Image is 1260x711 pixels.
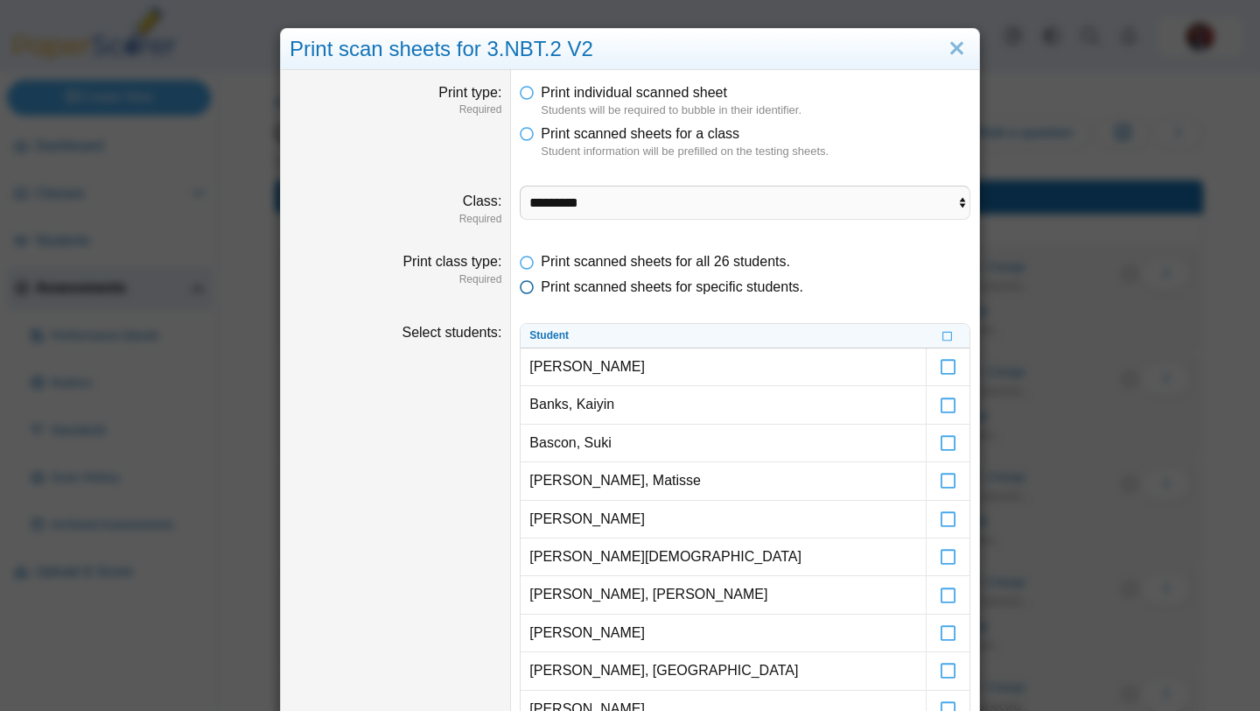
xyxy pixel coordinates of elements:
[521,576,926,614] td: [PERSON_NAME], [PERSON_NAME]
[541,144,970,159] dfn: Student information will be prefilled on the testing sheets.
[521,348,926,386] td: [PERSON_NAME]
[290,102,501,117] dfn: Required
[463,194,501,208] label: Class
[521,324,926,348] th: Student
[521,615,926,652] td: [PERSON_NAME]
[290,272,501,287] dfn: Required
[541,279,803,294] span: Print scanned sheets for specific students.
[521,386,926,424] td: Banks, Kaiyin
[402,254,501,269] label: Print class type
[521,501,926,539] td: [PERSON_NAME]
[541,254,790,269] span: Print scanned sheets for all 26 students.
[943,34,970,64] a: Close
[438,85,501,100] label: Print type
[521,652,926,690] td: [PERSON_NAME], [GEOGRAPHIC_DATA]
[541,85,727,100] span: Print individual scanned sheet
[521,539,926,576] td: [PERSON_NAME][DEMOGRAPHIC_DATA]
[281,29,979,70] div: Print scan sheets for 3.NBT.2 V2
[290,212,501,227] dfn: Required
[541,102,970,118] dfn: Students will be required to bubble in their identifier.
[521,425,926,462] td: Bascon, Suki
[541,126,739,141] span: Print scanned sheets for a class
[521,462,926,500] td: [PERSON_NAME], Matisse
[402,325,501,340] label: Select students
